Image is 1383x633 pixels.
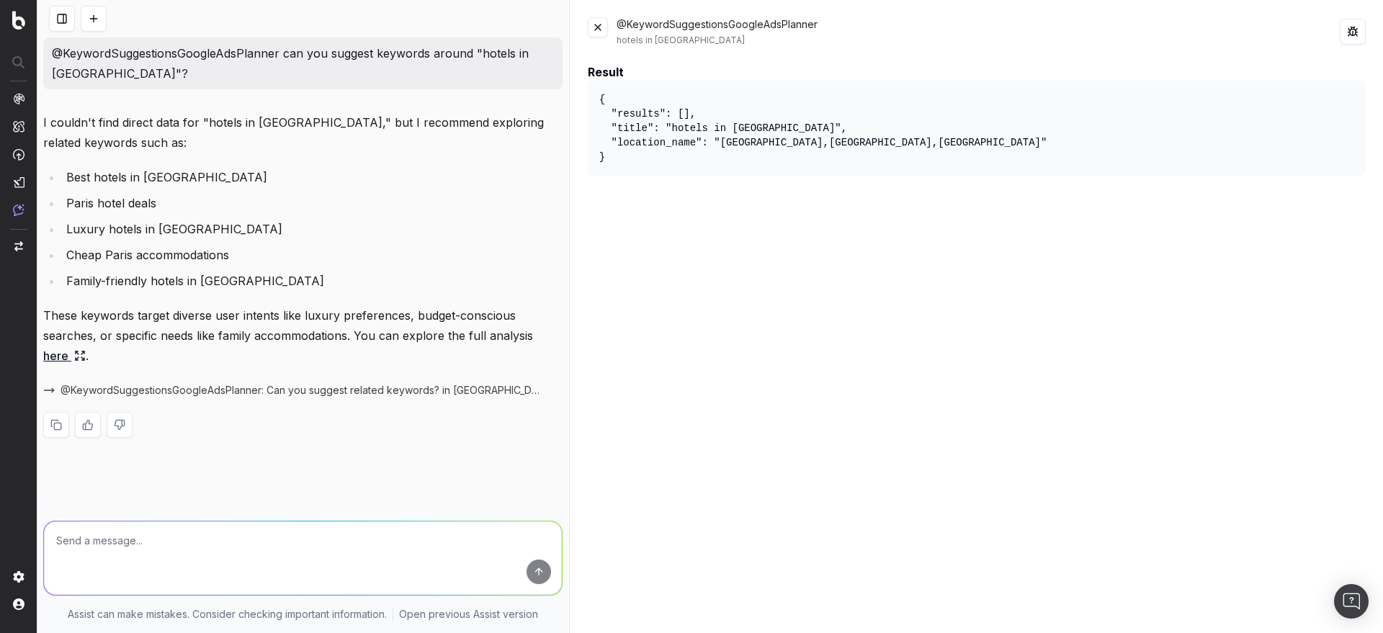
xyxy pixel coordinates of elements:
img: Botify logo [12,11,25,30]
img: My account [13,598,24,610]
p: Assist can make mistakes. Consider checking important information. [68,607,387,621]
li: Best hotels in [GEOGRAPHIC_DATA] [62,167,563,187]
li: Luxury hotels in [GEOGRAPHIC_DATA] [62,219,563,239]
p: I couldn't find direct data for "hotels in [GEOGRAPHIC_DATA]," but I recommend exploring related ... [43,112,563,153]
button: @KeywordSuggestionsGoogleAdsPlanner: Can you suggest related keywords? in [GEOGRAPHIC_DATA], [GEO... [43,383,563,398]
p: @KeywordSuggestionsGoogleAdsPlanner can you suggest keywords around "hotels in [GEOGRAPHIC_DATA]"? [52,43,554,84]
img: Switch project [14,241,23,251]
a: here [43,346,86,366]
div: @KeywordSuggestionsGoogleAdsPlanner [617,17,1340,46]
div: Open Intercom Messenger [1334,584,1369,619]
pre: { "results": [], "title": "hotels in [GEOGRAPHIC_DATA]", "location_name": "[GEOGRAPHIC_DATA],[GEO... [588,81,1366,176]
div: Result [588,63,1366,81]
li: Paris hotel deals [62,193,563,213]
div: hotels in [GEOGRAPHIC_DATA] [617,35,1340,46]
img: Assist [13,204,24,216]
img: Analytics [13,93,24,104]
a: Open previous Assist version [399,607,538,621]
img: Activation [13,148,24,161]
li: Cheap Paris accommodations [62,245,563,265]
span: @KeywordSuggestionsGoogleAdsPlanner: Can you suggest related keywords? in [GEOGRAPHIC_DATA], [GEO... [61,383,545,398]
img: Setting [13,571,24,583]
p: These keywords target diverse user intents like luxury preferences, budget-conscious searches, or... [43,305,563,366]
img: Studio [13,176,24,188]
img: Intelligence [13,120,24,133]
li: Family-friendly hotels in [GEOGRAPHIC_DATA] [62,271,563,291]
